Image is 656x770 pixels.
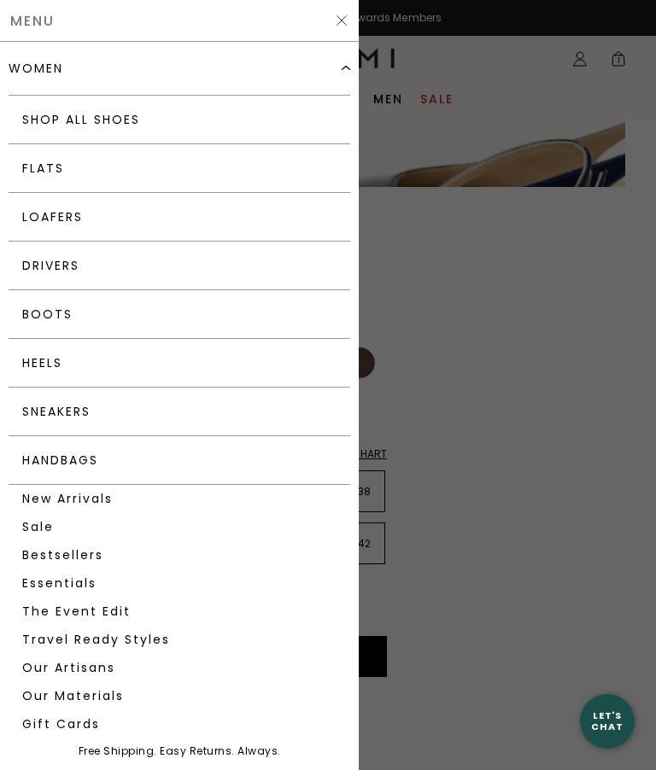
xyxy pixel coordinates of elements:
a: Handbags [9,436,350,485]
span: Menu [10,15,55,27]
div: women [9,61,63,75]
a: Sneakers [9,388,350,436]
a: Gift Cards [9,710,350,738]
a: Bestsellers [9,541,350,569]
img: Hide Slider [335,14,348,27]
a: Our Artisans [9,654,350,682]
a: Heels [9,339,350,388]
img: Expand [342,64,350,73]
a: Loafers [9,193,350,242]
a: Travel Ready Styles [9,626,350,654]
a: New Arrivals [9,485,350,513]
a: Drivers [9,242,350,290]
a: Flats [9,144,350,193]
a: Our Materials [9,682,350,710]
a: Boots [9,290,350,339]
div: Let's Chat [580,710,635,732]
a: Shop All Shoes [9,96,350,144]
a: Sale [9,513,350,541]
a: Essentials [9,569,350,598]
a: The Event Edit [9,598,350,626]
